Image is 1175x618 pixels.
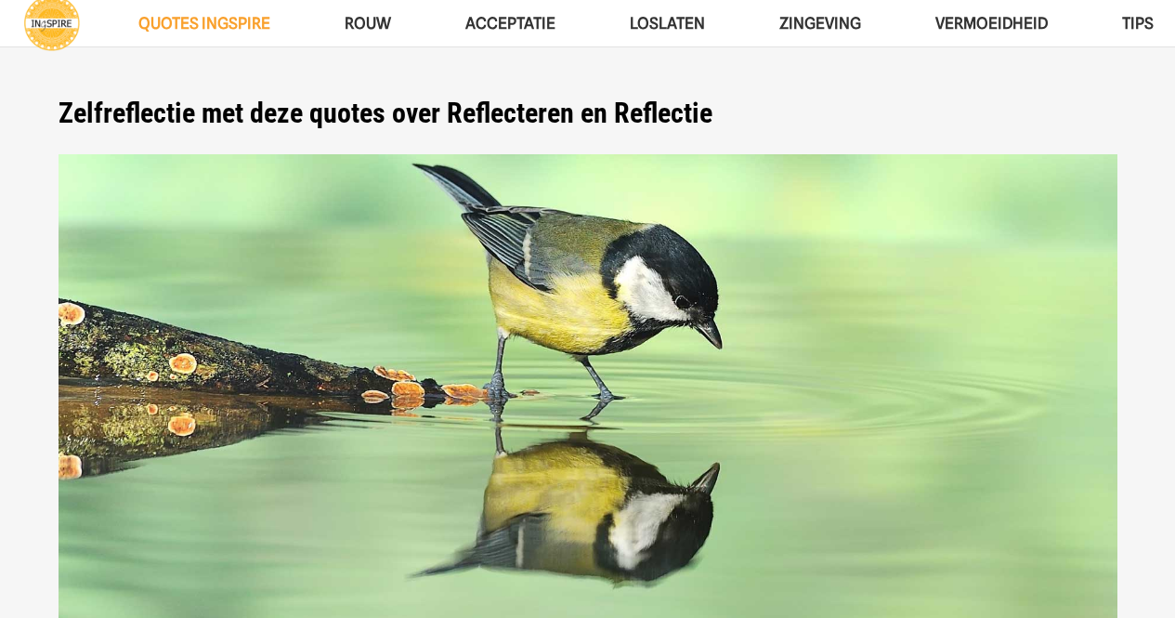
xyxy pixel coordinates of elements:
span: TIPS [1122,14,1154,33]
span: QUOTES INGSPIRE [138,14,270,33]
span: VERMOEIDHEID [935,14,1048,33]
span: ROUW [345,14,391,33]
h1: Zelfreflectie met deze quotes over Reflecteren en Reflectie [59,97,1117,130]
span: Loslaten [630,14,705,33]
span: Zingeving [779,14,861,33]
span: Acceptatie [465,14,555,33]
